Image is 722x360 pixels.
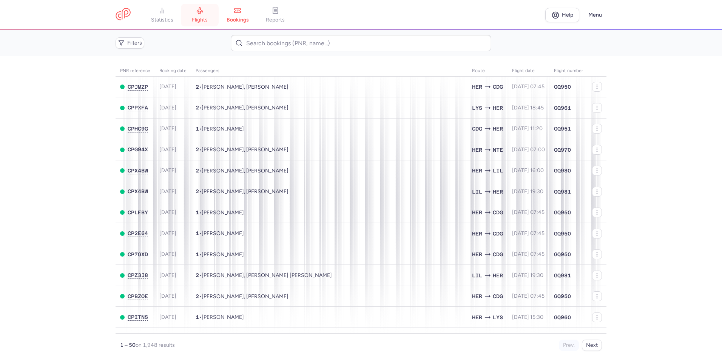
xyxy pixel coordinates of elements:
[196,126,199,132] span: 1
[196,84,288,90] span: •
[159,146,176,153] span: [DATE]
[127,40,142,46] span: Filters
[128,126,148,132] button: CPHC9G
[512,83,545,90] span: [DATE] 07:45
[196,105,199,111] span: 2
[128,251,148,258] button: CP7GXD
[196,209,199,215] span: 1
[196,146,199,152] span: 2
[136,342,175,348] span: on 1,948 results
[128,209,148,216] button: CPLFBY
[493,292,503,300] span: CDG
[512,209,545,215] span: [DATE] 07:45
[196,105,288,111] span: •
[582,340,602,351] button: Next
[472,313,482,322] span: HER
[128,146,148,153] button: CPG94X
[493,104,503,112] span: HER
[202,188,288,195] span: Salome BAUDOUIN, Mahe DEGRAVE
[472,104,482,112] span: LYS
[128,188,148,194] span: CPX4BW
[493,313,503,322] span: LYS
[202,251,244,258] span: Gayathiri GNANALINGAM
[202,314,244,320] span: Mathis MATAMBS
[196,230,244,237] span: •
[493,208,503,217] span: CDG
[128,230,148,236] span: CP2E64
[159,167,176,174] span: [DATE]
[196,84,199,90] span: 2
[512,105,544,111] span: [DATE] 18:45
[159,272,176,278] span: [DATE]
[196,188,288,195] span: •
[196,126,244,132] span: •
[202,230,244,237] span: Leila VAITILINGOM
[554,188,571,195] span: GQ981
[155,65,191,77] th: Booking date
[196,293,288,300] span: •
[512,146,545,153] span: [DATE] 07:00
[128,314,148,320] button: CPITNS
[472,208,482,217] span: HER
[512,188,543,195] span: [DATE] 19:30
[191,65,467,77] th: Passengers
[493,250,503,258] span: CDG
[472,229,482,238] span: HER
[128,105,148,111] button: CPPXFA
[196,314,244,320] span: •
[143,7,181,23] a: statistics
[120,342,136,348] strong: 1 – 50
[554,104,571,112] span: GQ961
[196,168,199,174] span: 2
[554,251,571,258] span: GQ950
[493,146,503,154] span: NTE
[508,65,549,77] th: flight date
[512,272,543,278] span: [DATE] 19:30
[493,188,503,196] span: HER
[202,105,288,111] span: Marie LOCHE, Sarah MERINE
[159,293,176,299] span: [DATE]
[493,125,503,133] span: HER
[562,12,573,18] span: Help
[196,230,199,236] span: 1
[256,7,294,23] a: reports
[472,271,482,280] span: LIL
[196,251,199,257] span: 1
[128,272,148,278] button: CPZ3J8
[472,292,482,300] span: HER
[559,340,579,351] button: Prev.
[128,293,148,299] span: CPBZOE
[554,230,571,237] span: GQ950
[472,146,482,154] span: HER
[196,272,332,278] span: •
[512,125,543,132] span: [DATE] 11:20
[192,17,208,23] span: flights
[472,188,482,196] span: LIL
[545,8,579,22] a: Help
[202,126,244,132] span: Elsa PICARD
[128,293,148,300] button: CPBZOE
[128,272,148,278] span: CPZ3J8
[472,166,482,175] span: HER
[159,209,176,215] span: [DATE]
[554,146,571,154] span: GQ970
[467,65,508,77] th: Route
[159,230,176,237] span: [DATE]
[472,83,482,91] span: HER
[159,83,176,90] span: [DATE]
[159,314,176,320] span: [DATE]
[159,188,176,195] span: [DATE]
[202,272,332,278] span: Carole PIPPINATO, Anne Sophie VANDERLINDEN
[196,272,199,278] span: 2
[196,168,288,174] span: •
[202,209,244,216] span: Georgios PITSIKAKIS
[554,83,571,91] span: GQ950
[472,125,482,133] span: CDG
[196,209,244,216] span: •
[493,271,503,280] span: HER
[554,209,571,216] span: GQ950
[128,314,148,320] span: CPITNS
[128,188,148,195] button: CPX4BW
